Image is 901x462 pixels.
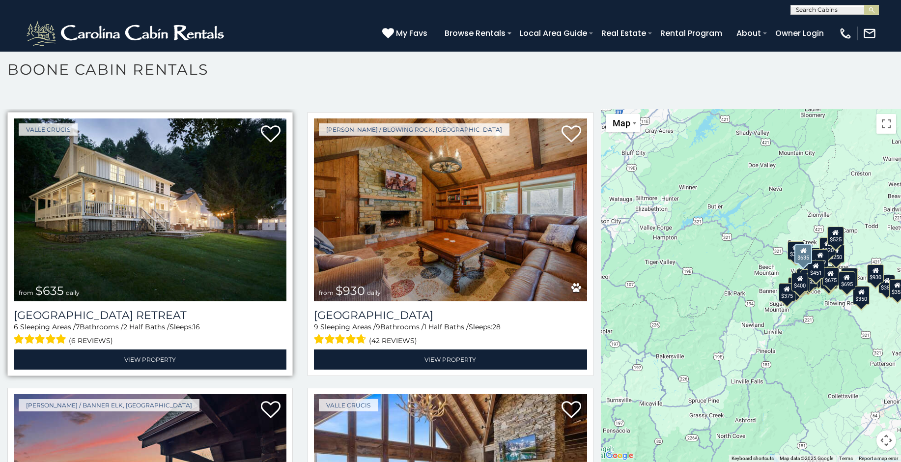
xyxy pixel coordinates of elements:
a: View Property [14,349,286,370]
span: 28 [492,322,501,331]
span: 9 [376,322,380,331]
span: 16 [193,322,200,331]
span: 9 [314,322,318,331]
a: My Favs [382,27,430,40]
div: $410 [803,258,819,277]
a: [GEOGRAPHIC_DATA] [314,309,587,322]
div: Sleeping Areas / Bathrooms / Sleeps: [314,322,587,347]
div: $395 [821,266,838,285]
div: $525 [827,227,844,245]
a: Terms [839,456,853,461]
div: $400 [797,269,814,288]
button: Map camera controls [876,431,896,450]
div: $355 [879,275,896,293]
span: $635 [35,284,64,298]
span: daily [367,289,381,296]
div: $565 [810,248,826,266]
button: Toggle fullscreen view [876,114,896,134]
a: [GEOGRAPHIC_DATA] Retreat [14,309,286,322]
img: Google [603,449,636,462]
span: (6 reviews) [69,334,113,347]
a: Valley Farmhouse Retreat from $635 daily [14,118,286,301]
a: Open this area in Google Maps (opens a new window) [603,449,636,462]
a: Appalachian Mountain Lodge from $930 daily [314,118,587,301]
div: $635 [795,244,813,264]
div: $400 [792,273,809,291]
div: $395 [801,269,818,288]
span: 6 [14,322,18,331]
h3: Valley Farmhouse Retreat [14,309,286,322]
div: $451 [808,260,824,279]
a: View Property [314,349,587,370]
a: About [732,25,766,42]
img: Valley Farmhouse Retreat [14,118,286,301]
span: from [319,289,334,296]
div: $380 [841,268,858,287]
img: phone-regular-white.png [839,27,852,40]
span: My Favs [396,27,427,39]
a: [PERSON_NAME] / Banner Elk, [GEOGRAPHIC_DATA] [19,399,199,411]
div: $250 [828,244,845,263]
a: Valle Crucis [19,123,78,136]
span: Map data ©2025 Google [780,456,833,461]
div: $349 [812,249,829,268]
span: daily [66,289,80,296]
span: $930 [336,284,365,298]
button: Change map style [606,114,640,132]
a: Add to favorites [261,124,281,145]
div: $675 [822,267,839,286]
span: Map [613,118,630,128]
span: 2 Half Baths / [123,322,169,331]
a: Report a map error [859,456,898,461]
button: Keyboard shortcuts [732,455,774,462]
img: White-1-2.png [25,19,228,48]
a: Add to favorites [562,400,581,421]
div: $930 [868,264,884,283]
span: 7 [76,322,80,331]
div: $375 [779,283,795,302]
div: $695 [839,271,855,290]
div: $350 [853,286,870,305]
a: Browse Rentals [440,25,510,42]
a: Local Area Guide [515,25,592,42]
h3: Appalachian Mountain Lodge [314,309,587,322]
a: Valle Crucis [319,399,378,411]
a: Rental Program [655,25,727,42]
div: $305 [788,241,804,260]
div: $315 [820,270,837,289]
a: Add to favorites [261,400,281,421]
a: Add to favorites [562,124,581,145]
img: Appalachian Mountain Lodge [314,118,587,301]
span: from [19,289,33,296]
span: (42 reviews) [369,334,417,347]
div: Sleeping Areas / Bathrooms / Sleeps: [14,322,286,347]
a: [PERSON_NAME] / Blowing Rock, [GEOGRAPHIC_DATA] [319,123,509,136]
a: Real Estate [596,25,651,42]
a: Owner Login [770,25,829,42]
div: $320 [819,237,836,256]
span: 1 Half Baths / [424,322,469,331]
img: mail-regular-white.png [863,27,876,40]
